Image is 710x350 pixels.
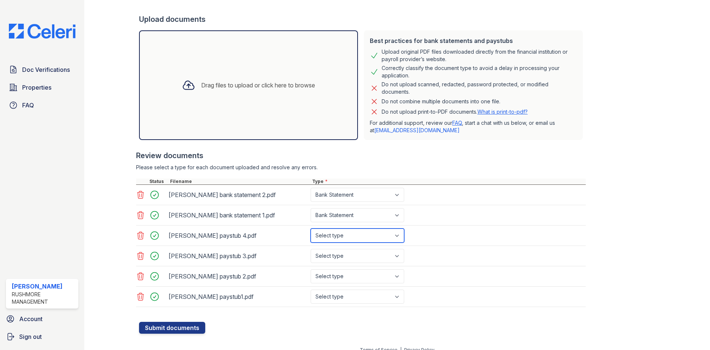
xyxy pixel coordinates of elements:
[370,36,577,45] div: Best practices for bank statements and paystubs
[382,81,577,96] div: Do not upload scanned, redacted, password protected, or modified documents.
[6,62,78,77] a: Doc Verifications
[169,250,308,262] div: [PERSON_NAME] paystub 3.pdf
[382,108,528,116] p: Do not upload print-to-PDF documents.
[169,179,311,184] div: Filename
[136,164,586,171] div: Please select a type for each document uploaded and resolve any errors.
[370,119,577,134] p: For additional support, review our , start a chat with us below, or email us at
[22,83,51,92] span: Properties
[169,189,308,201] div: [PERSON_NAME] bank statement 2.pdf
[19,314,43,323] span: Account
[201,81,315,90] div: Drag files to upload or click here to browse
[3,24,81,39] img: CE_Logo_Blue-a8612792a0a2168367f1c8372b55b34899dd931a85d93a1a3d3e32e68fde9ad4.png
[382,64,577,79] div: Correctly classify the document type to avoid a delay in processing your application.
[169,291,308,303] div: [PERSON_NAME] paystub1.pdf
[311,179,586,184] div: Type
[382,48,577,63] div: Upload original PDF files downloaded directly from the financial institution or payroll provider’...
[12,291,75,306] div: Rushmore Management
[3,329,81,344] a: Sign out
[382,97,500,106] div: Do not combine multiple documents into one file.
[6,98,78,113] a: FAQ
[19,332,42,341] span: Sign out
[12,282,75,291] div: [PERSON_NAME]
[452,120,462,126] a: FAQ
[22,65,70,74] span: Doc Verifications
[169,230,308,241] div: [PERSON_NAME] paystub 4.pdf
[139,322,205,334] button: Submit documents
[169,270,308,282] div: [PERSON_NAME] paystub 2.pdf
[136,150,586,161] div: Review documents
[22,101,34,110] span: FAQ
[3,311,81,326] a: Account
[374,127,460,133] a: [EMAIL_ADDRESS][DOMAIN_NAME]
[6,80,78,95] a: Properties
[477,109,528,115] a: What is print-to-pdf?
[169,209,308,221] div: [PERSON_NAME] bank statement 1.pdf
[148,179,169,184] div: Status
[139,14,586,24] div: Upload documents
